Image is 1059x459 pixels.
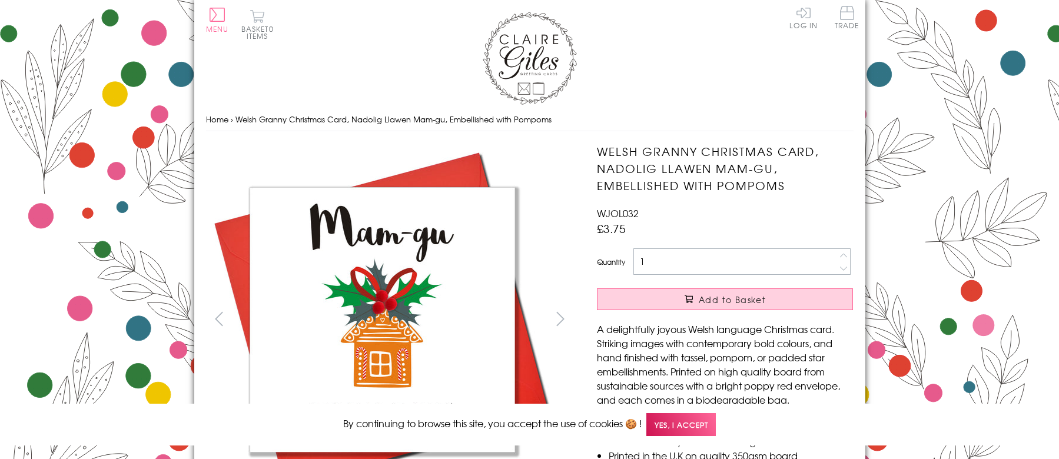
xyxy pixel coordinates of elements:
a: Log In [789,6,818,29]
h1: Welsh Granny Christmas Card, Nadolig Llawen Mam-gu, Embellished with Pompoms [597,143,853,194]
span: Add to Basket [699,294,766,305]
button: Menu [206,8,229,32]
nav: breadcrumbs [206,108,854,132]
span: › [231,114,233,125]
span: £3.75 [597,220,626,237]
button: Add to Basket [597,288,853,310]
span: Yes, I accept [646,413,716,436]
span: Welsh Granny Christmas Card, Nadolig Llawen Mam-gu, Embellished with Pompoms [235,114,552,125]
a: Trade [835,6,859,31]
button: Basket0 items [241,9,274,39]
span: WJOL032 [597,206,639,220]
p: A delightfully joyous Welsh language Christmas card. Striking images with contemporary bold colou... [597,322,853,407]
a: Home [206,114,228,125]
img: Claire Giles Greetings Cards [483,12,577,105]
button: prev [206,305,233,332]
button: next [547,305,573,332]
span: Trade [835,6,859,29]
span: 0 items [247,24,274,41]
span: Menu [206,24,229,34]
label: Quantity [597,257,625,267]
